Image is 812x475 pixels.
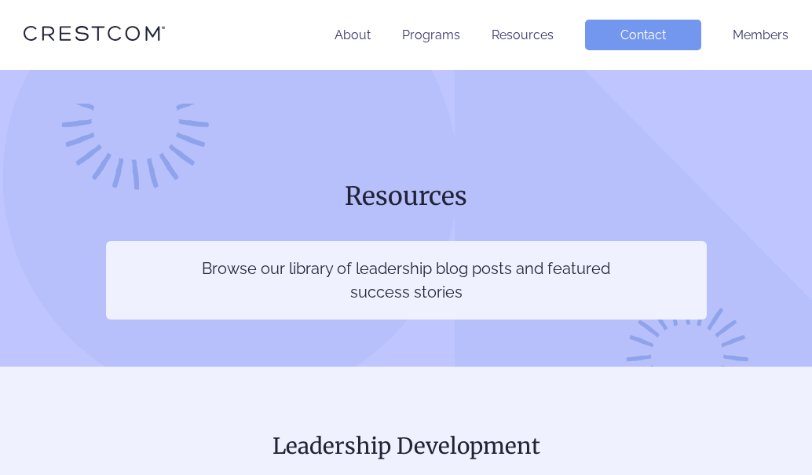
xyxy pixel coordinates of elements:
[106,180,707,213] h1: Resources
[335,27,371,42] a: About
[402,27,460,42] a: Programs
[201,257,612,304] p: Browse our library of leadership blog posts and featured success stories
[733,27,788,42] a: Members
[585,20,701,50] a: Contact
[24,429,788,462] h2: Leadership Development
[492,27,554,42] a: Resources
